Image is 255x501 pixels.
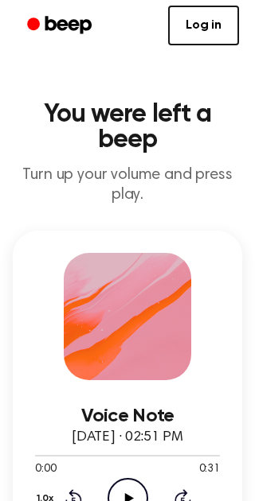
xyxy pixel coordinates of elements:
span: 0:00 [35,461,56,478]
h3: Voice Note [35,406,220,427]
a: Beep [16,10,106,41]
span: 0:31 [199,461,220,478]
span: [DATE] · 02:51 PM [72,430,183,445]
p: Turn up your volume and press play. [13,165,242,205]
a: Log in [168,6,239,45]
h1: You were left a beep [13,102,242,153]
